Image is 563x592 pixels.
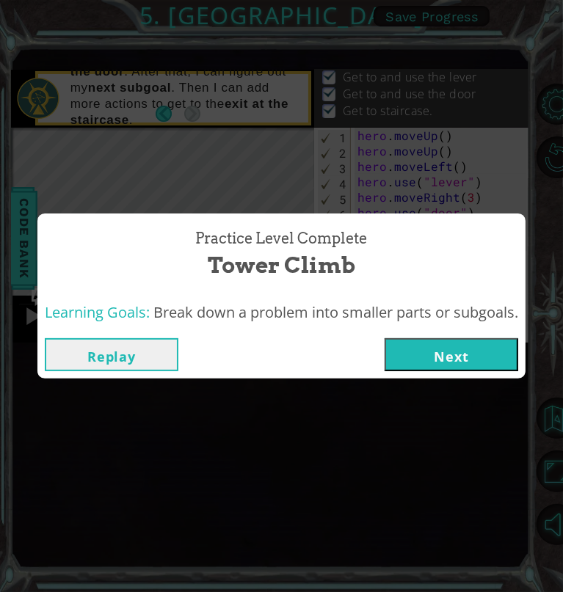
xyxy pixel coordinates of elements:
[45,338,178,371] button: Replay
[196,228,368,249] span: Practice Level Complete
[385,338,518,371] button: Next
[153,302,518,322] span: Break down a problem into smaller parts or subgoals.
[208,249,355,281] span: Tower Climb
[45,302,150,322] span: Learning Goals:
